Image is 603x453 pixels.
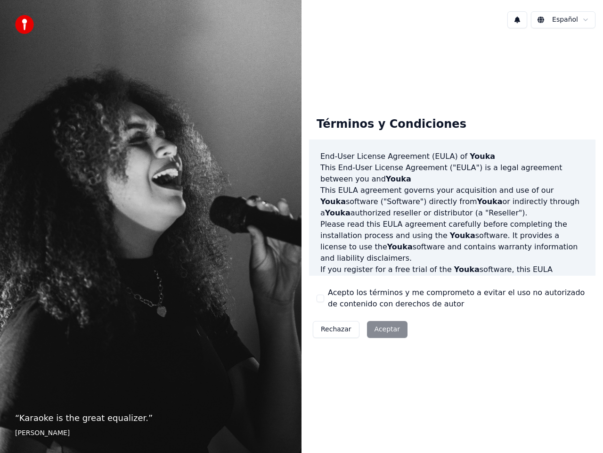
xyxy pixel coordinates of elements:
span: Youka [387,242,413,251]
footer: [PERSON_NAME] [15,428,286,438]
button: Rechazar [313,321,359,338]
span: Youka [386,174,411,183]
div: Términos y Condiciones [309,109,474,140]
span: Youka [325,208,350,217]
p: Please read this EULA agreement carefully before completing the installation process and using th... [320,219,584,264]
p: “ Karaoke is the great equalizer. ” [15,412,286,425]
span: Youka [450,231,475,240]
span: Youka [470,152,495,161]
p: If you register for a free trial of the software, this EULA agreement will also govern that trial... [320,264,584,321]
label: Acepto los términos y me comprometo a evitar el uso no autorizado de contenido con derechos de autor [328,287,588,310]
h3: End-User License Agreement (EULA) of [320,151,584,162]
span: Youka [477,197,503,206]
img: youka [15,15,34,34]
p: This EULA agreement governs your acquisition and use of our software ("Software") directly from o... [320,185,584,219]
p: This End-User License Agreement ("EULA") is a legal agreement between you and [320,162,584,185]
span: Youka [320,197,346,206]
span: Youka [454,265,480,274]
